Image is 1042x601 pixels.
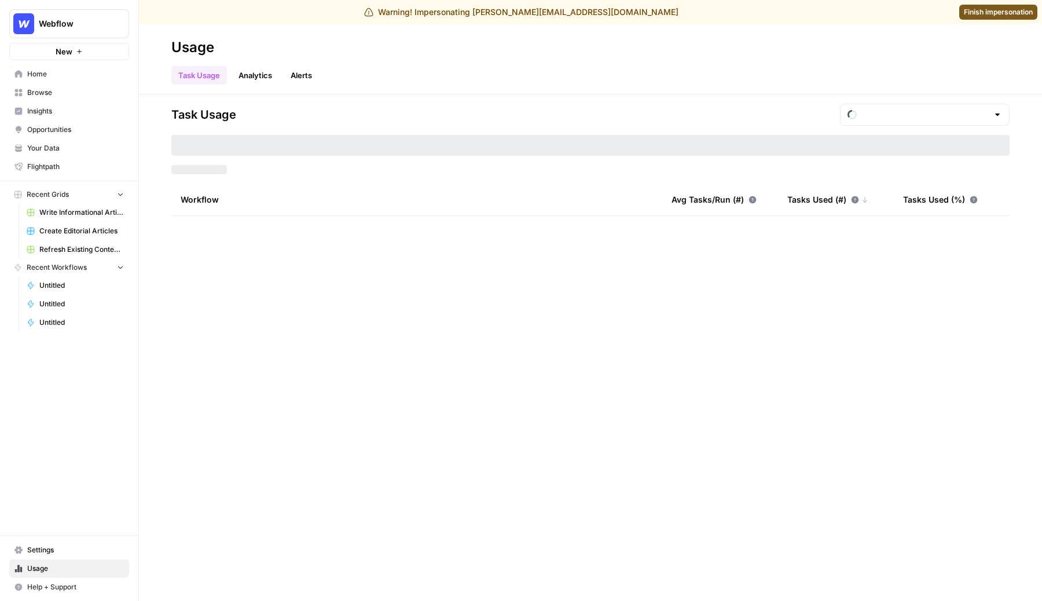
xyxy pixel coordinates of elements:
a: Task Usage [171,66,227,85]
a: Analytics [232,66,279,85]
a: Settings [9,541,129,559]
a: Usage [9,559,129,578]
a: Create Editorial Articles [21,222,129,240]
span: Home [27,69,124,79]
a: Browse [9,83,129,102]
a: Untitled [21,276,129,295]
a: Opportunities [9,120,129,139]
span: Untitled [39,299,124,309]
span: Recent Workflows [27,262,87,273]
a: Insights [9,102,129,120]
button: Help + Support [9,578,129,596]
span: Recent Grids [27,189,69,200]
a: Home [9,65,129,83]
a: Flightpath [9,157,129,176]
span: Create Editorial Articles [39,226,124,236]
a: Your Data [9,139,129,157]
a: Untitled [21,295,129,313]
span: Settings [27,545,124,555]
div: Avg Tasks/Run (#) [672,184,757,215]
span: Refresh Existing Content (13) [39,244,124,255]
span: Insights [27,106,124,116]
span: Help + Support [27,582,124,592]
span: Task Usage [171,107,236,123]
img: Webflow Logo [13,13,34,34]
div: Tasks Used (%) [903,184,978,215]
div: Tasks Used (#) [787,184,868,215]
a: Untitled [21,313,129,332]
button: Recent Grids [9,186,129,203]
span: Webflow [39,18,109,30]
a: Refresh Existing Content (13) [21,240,129,259]
span: Your Data [27,143,124,153]
span: Usage [27,563,124,574]
span: Browse [27,87,124,98]
span: Finish impersonation [964,7,1033,17]
span: Untitled [39,317,124,328]
div: Usage [171,38,214,57]
span: Opportunities [27,124,124,135]
a: Finish impersonation [959,5,1037,20]
button: Recent Workflows [9,259,129,276]
div: Warning! Impersonating [PERSON_NAME][EMAIL_ADDRESS][DOMAIN_NAME] [364,6,678,18]
span: Untitled [39,280,124,291]
span: Flightpath [27,162,124,172]
a: Write Informational Article [21,203,129,222]
div: Workflow [181,184,653,215]
button: Workspace: Webflow [9,9,129,38]
a: Alerts [284,66,319,85]
button: New [9,43,129,60]
span: Write Informational Article [39,207,124,218]
span: New [56,46,72,57]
